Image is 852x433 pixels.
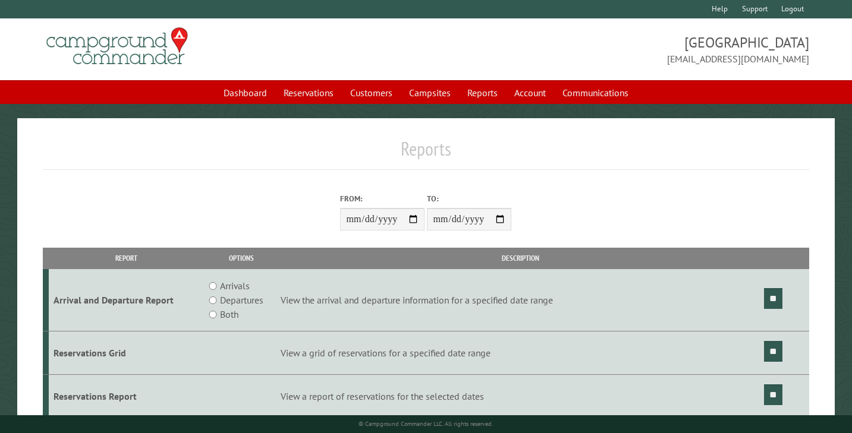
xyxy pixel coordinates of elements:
td: Reservations Grid [49,331,204,375]
td: Reservations Report [49,374,204,418]
label: Departures [220,293,263,307]
th: Description [279,248,762,268]
a: Account [507,81,553,104]
a: Dashboard [216,81,274,104]
a: Communications [555,81,636,104]
th: Options [204,248,279,268]
span: [GEOGRAPHIC_DATA] [EMAIL_ADDRESS][DOMAIN_NAME] [426,33,810,66]
a: Reservations [276,81,341,104]
a: Customers [343,81,400,104]
small: © Campground Commander LLC. All rights reserved. [359,420,493,428]
th: Report [49,248,204,268]
label: Arrivals [220,279,250,293]
a: Reports [460,81,505,104]
label: Both [220,307,238,321]
label: From: [340,193,425,204]
td: Arrival and Departure Report [49,269,204,331]
a: Campsites [402,81,458,104]
label: To: [427,193,511,204]
td: View a report of reservations for the selected dates [279,374,762,418]
img: Campground Commander [43,23,191,69]
h1: Reports [43,137,810,170]
td: View a grid of reservations for a specified date range [279,331,762,375]
td: View the arrival and departure information for a specified date range [279,269,762,331]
